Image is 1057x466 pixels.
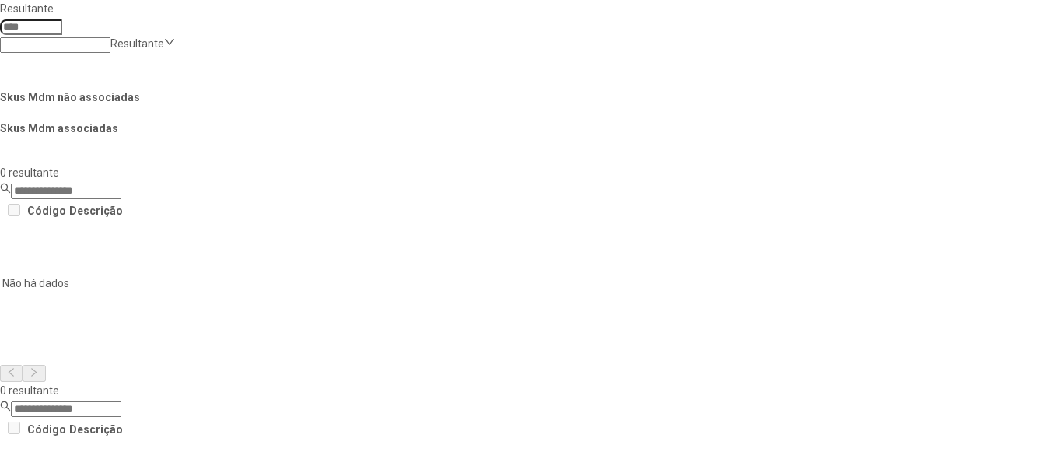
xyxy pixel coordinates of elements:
[2,275,373,292] p: Não há dados
[68,201,124,222] th: Descrição
[68,419,124,440] th: Descrição
[26,419,67,440] th: Código
[110,37,164,50] nz-select-placeholder: Resultante
[26,201,67,222] th: Código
